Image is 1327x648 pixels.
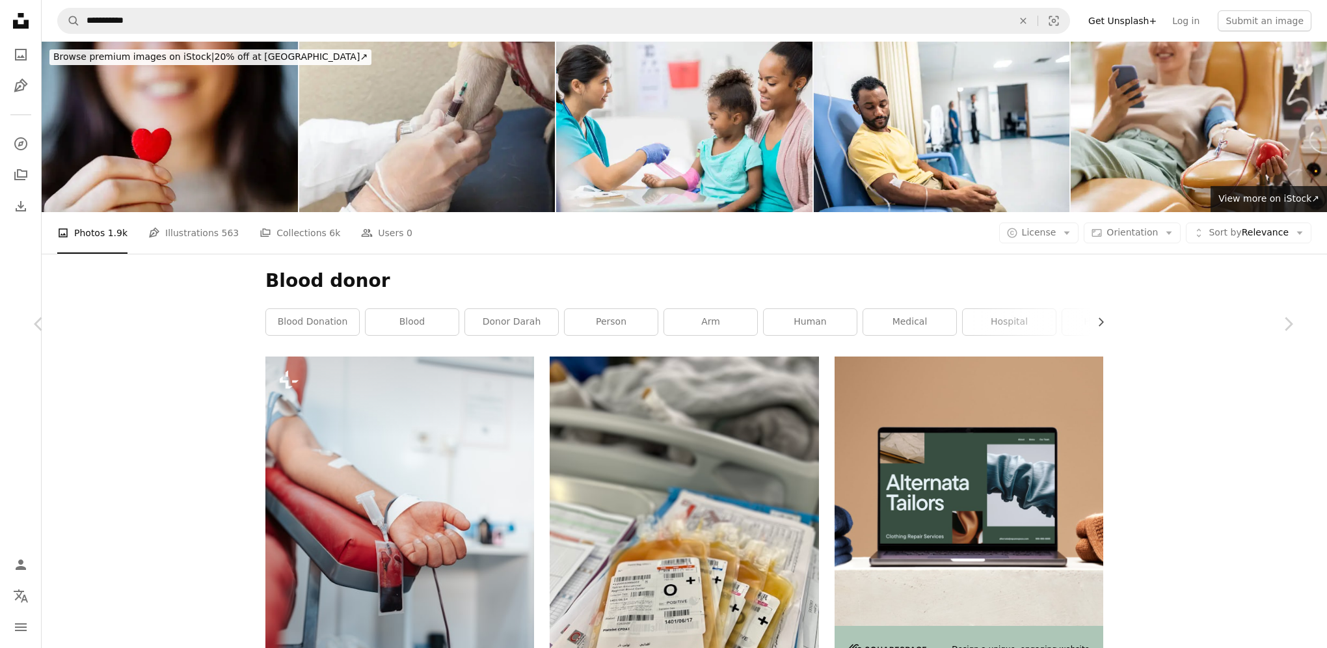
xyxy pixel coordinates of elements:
[361,212,412,254] a: Users 0
[1164,10,1207,31] a: Log in
[1009,8,1038,33] button: Clear
[8,552,34,578] a: Log in / Sign up
[58,8,80,33] button: Search Unsplash
[42,42,298,212] img: Woman Holding Tiny Heart
[57,8,1070,34] form: Find visuals sitewide
[1211,186,1327,212] a: View more on iStock↗
[1106,227,1158,237] span: Orientation
[8,73,34,99] a: Illustrations
[1218,193,1319,204] span: View more on iStock ↗
[465,309,558,335] a: donor darah
[556,42,812,212] img: Female phlebotomist wraps young girl's arm after blood draw
[1071,42,1327,212] img: Donor donating blood
[863,309,956,335] a: medical
[148,212,239,254] a: Illustrations 563
[8,193,34,219] a: Download History
[814,42,1070,212] img: Mid adult man taking IV drip in the hospital
[1062,309,1155,335] a: healthcare
[266,309,359,335] a: blood donation
[835,357,1103,625] img: file-1707885205802-88dd96a21c72image
[664,309,757,335] a: arm
[260,212,340,254] a: Collections 6k
[8,583,34,609] button: Language
[407,226,412,240] span: 0
[222,226,239,240] span: 563
[550,530,818,542] a: text
[1080,10,1164,31] a: Get Unsplash+
[1186,223,1311,243] button: Sort byRelevance
[1249,262,1327,386] a: Next
[565,309,658,335] a: person
[366,309,459,335] a: blood
[8,162,34,188] a: Collections
[1218,10,1311,31] button: Submit an image
[329,226,340,240] span: 6k
[1089,309,1103,335] button: scroll list to the right
[265,552,534,564] a: A person with bandages on their arm sitting in a chair
[1038,8,1069,33] button: Visual search
[8,42,34,68] a: Photos
[53,51,214,62] span: Browse premium images on iStock |
[1209,227,1241,237] span: Sort by
[963,309,1056,335] a: hospital
[8,614,34,640] button: Menu
[265,269,1103,293] h1: Blood donor
[299,42,556,212] img: Veterinarian drawing blood from dog's paw
[8,131,34,157] a: Explore
[1022,227,1056,237] span: License
[1084,223,1181,243] button: Orientation
[42,42,379,73] a: Browse premium images on iStock|20% off at [GEOGRAPHIC_DATA]↗
[999,223,1079,243] button: License
[1209,226,1289,239] span: Relevance
[764,309,857,335] a: human
[53,51,368,62] span: 20% off at [GEOGRAPHIC_DATA] ↗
